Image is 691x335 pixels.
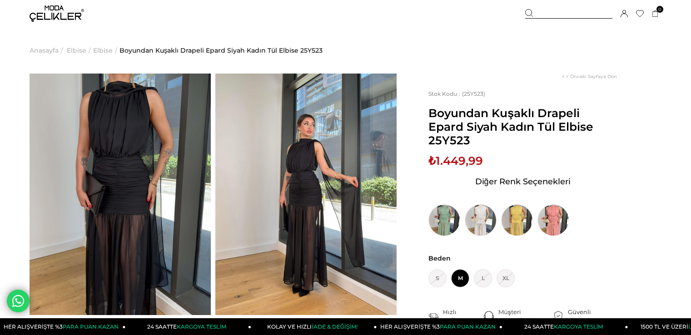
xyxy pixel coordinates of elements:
span: S [428,269,447,287]
span: İADE & DEĞİŞİM! [312,323,357,330]
div: Müşteri Hizmetleri [498,308,553,324]
li: > [30,27,65,74]
a: Elbise [67,27,86,74]
img: Epard elbise 25Y523 [30,74,211,315]
img: Boyundan Kuşaklı Drapeli Epard Sarı Kadın Tül Elbise 25Y523 [501,204,533,236]
img: Boyundan Kuşaklı Drapeli Epard Pudra Kadın Tül Elbise 25Y523 [537,204,569,236]
span: KARGOYA TESLİM [177,323,226,330]
a: Elbise [93,27,113,74]
div: Hızlı Teslimat [443,308,484,324]
img: security.png [553,311,563,321]
span: PARA PUAN KAZAN [440,323,496,330]
span: PARA PUAN KAZAN [63,323,119,330]
span: 0 [656,6,663,13]
a: HER ALIŞVERİŞTE %3PARA PUAN KAZAN [377,318,503,335]
a: 24 SAATTEKARGOYA TESLİM [502,318,628,335]
img: Boyundan Kuşaklı Drapeli Epard Mint Kadın Tül Elbise 25Y523 [428,204,460,236]
img: logo [30,5,84,22]
li: > [67,27,93,74]
a: KOLAY VE HIZLIİADE & DEĞİŞİM! [251,318,377,335]
span: Diğer Renk Seçenekleri [475,174,571,189]
img: Boyundan Kuşaklı Drapeli Epard Beyaz Kadın Tül Elbise 25Y523 [465,204,497,236]
div: Güvenli Alışveriş [568,308,617,324]
span: Stok Kodu [428,90,462,97]
a: 24 SAATTEKARGOYA TESLİM [126,318,252,335]
a: < < Önceki Sayfaya Dön [562,74,617,79]
span: Boyundan Kuşaklı Drapeli Epard Siyah Kadın Tül Elbise 25Y523 [428,106,617,147]
li: > [93,27,119,74]
span: KARGOYA TESLİM [554,323,603,330]
span: XL [497,269,515,287]
a: 0 [652,10,659,17]
span: M [451,269,469,287]
img: shipping.png [428,311,438,321]
a: Boyundan Kuşaklı Drapeli Epard Siyah Kadın Tül Elbise 25Y523 [119,27,323,74]
span: Beden [428,254,617,262]
a: Anasayfa [30,27,59,74]
img: Epard elbise 25Y523 [215,74,397,315]
span: L [474,269,492,287]
img: call-center.png [484,311,494,321]
span: (25Y523) [428,90,485,97]
span: ₺1.449,99 [428,154,483,167]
